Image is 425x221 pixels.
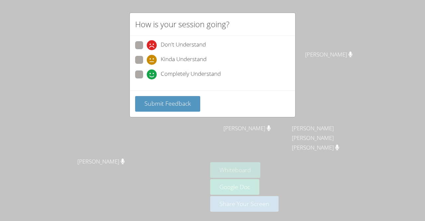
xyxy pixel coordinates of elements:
[135,18,229,30] h2: How is your session going?
[135,96,200,112] button: Submit Feedback
[161,40,206,50] span: Don't Understand
[161,69,221,79] span: Completely Understand
[161,55,207,65] span: Kinda Understand
[144,99,191,107] span: Submit Feedback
